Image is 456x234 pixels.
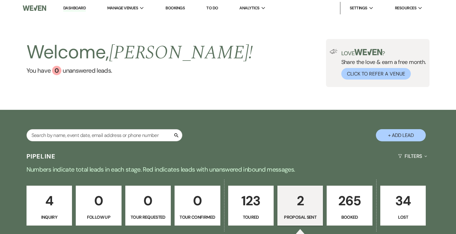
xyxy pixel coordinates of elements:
[175,186,220,226] a: 0Tour Confirmed
[179,190,216,211] p: 0
[396,148,430,164] button: Filters
[384,190,422,211] p: 34
[63,5,86,11] a: Dashboard
[384,214,422,221] p: Lost
[80,214,117,221] p: Follow Up
[277,186,323,226] a: 2Proposal Sent
[281,190,319,211] p: 2
[166,5,185,11] a: Bookings
[232,214,270,221] p: Toured
[350,5,367,11] span: Settings
[26,129,182,141] input: Search by name, event date, email address or phone number
[281,214,319,221] p: Proposal Sent
[26,39,253,66] h2: Welcome,
[395,5,416,11] span: Resources
[31,214,68,221] p: Inquiry
[331,214,368,221] p: Booked
[26,186,72,226] a: 4Inquiry
[4,164,453,174] p: Numbers indicate total leads in each stage. Red indicates leads with unanswered inbound messages.
[52,66,61,75] div: 0
[228,186,274,226] a: 123Toured
[26,152,56,161] h3: Pipeline
[23,2,46,15] img: Weven Logo
[341,68,411,80] button: Click to Refer a Venue
[206,5,218,11] a: To Do
[232,190,270,211] p: 123
[239,5,259,11] span: Analytics
[376,129,426,141] button: + Add Lead
[179,214,216,221] p: Tour Confirmed
[125,186,171,226] a: 0Tour Requested
[26,66,253,75] a: You have 0 unanswered leads.
[327,186,372,226] a: 265Booked
[31,190,68,211] p: 4
[107,5,138,11] span: Manage Venues
[341,49,426,56] p: Love ?
[109,38,253,67] span: [PERSON_NAME] !
[330,49,338,54] img: loud-speaker-illustration.svg
[129,214,167,221] p: Tour Requested
[380,186,426,226] a: 34Lost
[129,190,167,211] p: 0
[80,190,117,211] p: 0
[338,49,426,80] div: Share the love & earn a free month.
[331,190,368,211] p: 265
[76,186,121,226] a: 0Follow Up
[354,49,382,55] img: weven-logo-green.svg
